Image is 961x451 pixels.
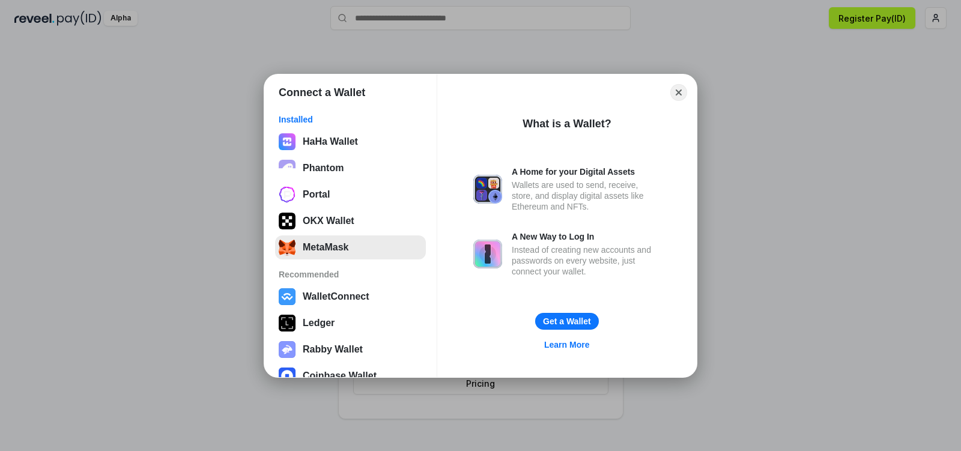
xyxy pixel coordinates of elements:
div: What is a Wallet? [523,117,611,131]
div: Wallets are used to send, receive, store, and display digital assets like Ethereum and NFTs. [512,180,661,212]
div: Recommended [279,269,422,280]
div: A New Way to Log In [512,231,661,242]
h1: Connect a Wallet [279,85,365,100]
img: svg+xml,%3Csvg%20xmlns%3D%22http%3A%2F%2Fwww.w3.org%2F2000%2Fsvg%22%20fill%3D%22none%22%20viewBox... [473,240,502,268]
button: WalletConnect [275,285,426,309]
button: Get a Wallet [535,313,599,330]
img: svg+xml;base64,PHN2ZyB3aWR0aD0iMjYiIGhlaWdodD0iMjYiIHZpZXdCb3g9IjAgMCAyNiAyNiIgZmlsbD0ibm9uZSIgeG... [279,186,296,203]
div: Installed [279,114,422,125]
div: Coinbase Wallet [303,371,377,381]
button: Phantom [275,156,426,180]
button: OKX Wallet [275,209,426,233]
button: Coinbase Wallet [275,364,426,388]
div: A Home for your Digital Assets [512,166,661,177]
img: epq2vO3P5aLWl15yRS7Q49p1fHTx2Sgh99jU3kfXv7cnPATIVQHAx5oQs66JWv3SWEjHOsb3kKgmE5WNBxBId7C8gm8wEgOvz... [279,160,296,177]
div: HaHa Wallet [303,136,358,147]
button: Rabby Wallet [275,337,426,362]
img: svg+xml,%3Csvg%20width%3D%2228%22%20height%3D%2228%22%20viewBox%3D%220%200%2028%2028%22%20fill%3D... [279,288,296,305]
button: MetaMask [275,235,426,259]
div: OKX Wallet [303,216,354,226]
div: Rabby Wallet [303,344,363,355]
button: Portal [275,183,426,207]
div: Portal [303,189,330,200]
img: svg+xml,%3Csvg%20xmlns%3D%22http%3A%2F%2Fwww.w3.org%2F2000%2Fsvg%22%20width%3D%2228%22%20height%3... [279,315,296,331]
img: svg+xml;base64,PHN2ZyB3aWR0aD0iMzUiIGhlaWdodD0iMzQiIHZpZXdCb3g9IjAgMCAzNSAzNCIgZmlsbD0ibm9uZSIgeG... [279,239,296,256]
div: WalletConnect [303,291,369,302]
img: svg+xml,%3Csvg%20xmlns%3D%22http%3A%2F%2Fwww.w3.org%2F2000%2Fsvg%22%20fill%3D%22none%22%20viewBox... [279,341,296,358]
div: Instead of creating new accounts and passwords on every website, just connect your wallet. [512,244,661,277]
div: Ledger [303,318,335,328]
div: MetaMask [303,242,348,253]
img: svg+xml,%3Csvg%20xmlns%3D%22http%3A%2F%2Fwww.w3.org%2F2000%2Fsvg%22%20fill%3D%22none%22%20viewBox... [473,175,502,204]
button: Ledger [275,311,426,335]
button: HaHa Wallet [275,130,426,154]
a: Learn More [537,337,596,353]
button: Close [670,84,687,101]
img: svg+xml,%3Csvg%20width%3D%2228%22%20height%3D%2228%22%20viewBox%3D%220%200%2028%2028%22%20fill%3D... [279,368,296,384]
div: Get a Wallet [543,316,591,327]
img: czlE1qaAbsgAAACV0RVh0ZGF0ZTpjcmVhdGUAMjAyNC0wNS0wN1QwMzo0NTo1MSswMDowMJbjUeUAAAAldEVYdGRhdGU6bW9k... [279,133,296,150]
div: Learn More [544,339,589,350]
div: Phantom [303,163,344,174]
img: 5VZ71FV6L7PA3gg3tXrdQ+DgLhC+75Wq3no69P3MC0NFQpx2lL04Ql9gHK1bRDjsSBIvScBnDTk1WrlGIZBorIDEYJj+rhdgn... [279,213,296,229]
